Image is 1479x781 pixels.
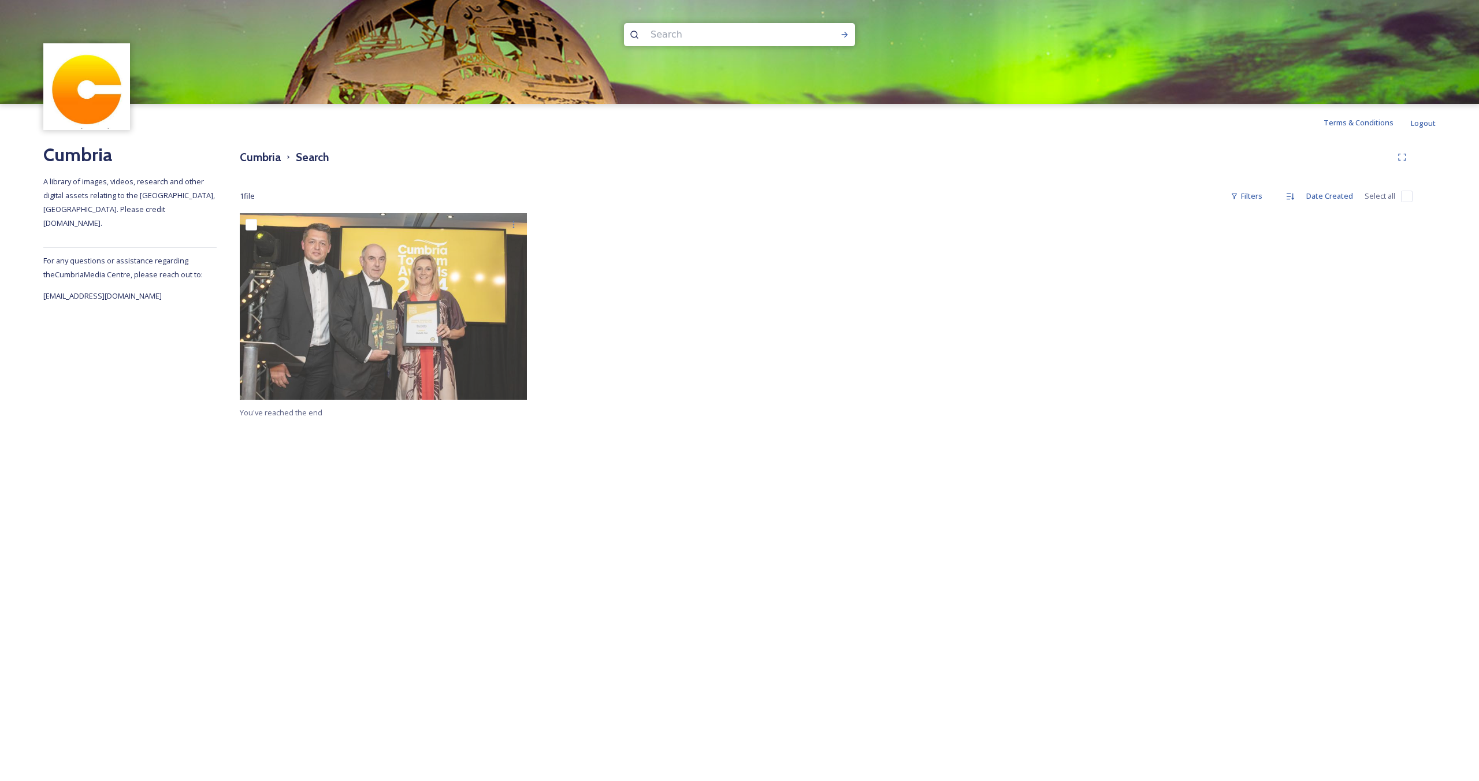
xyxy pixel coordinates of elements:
img: Camping, Glamping and Holiday Park of the year - Skelwith Fold.jpg [240,213,527,400]
a: Terms & Conditions [1324,116,1411,129]
div: Filters [1225,185,1268,207]
span: Select all [1365,191,1395,202]
span: Terms & Conditions [1324,117,1393,128]
span: You've reached the end [240,407,322,418]
span: A library of images, videos, research and other digital assets relating to the [GEOGRAPHIC_DATA],... [43,176,217,228]
div: Date Created [1300,185,1359,207]
h2: Cumbria [43,141,217,169]
span: For any questions or assistance regarding the Cumbria Media Centre, please reach out to: [43,255,203,280]
input: Search [645,22,803,47]
img: images.jpg [45,45,129,129]
h3: Search [296,149,329,166]
span: 1 file [240,191,255,202]
h3: Cumbria [240,149,281,166]
span: Logout [1411,118,1436,128]
span: [EMAIL_ADDRESS][DOMAIN_NAME] [43,291,162,301]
